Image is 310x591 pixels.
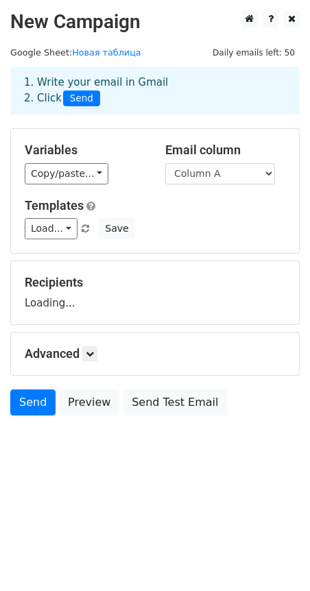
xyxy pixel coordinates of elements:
[25,275,285,311] div: Loading...
[123,389,227,415] a: Send Test Email
[25,163,108,184] a: Copy/paste...
[208,47,300,58] a: Daily emails left: 50
[208,45,300,60] span: Daily emails left: 50
[10,47,141,58] small: Google Sheet:
[165,143,285,158] h5: Email column
[25,346,285,361] h5: Advanced
[25,218,77,239] a: Load...
[10,389,56,415] a: Send
[10,10,300,34] h2: New Campaign
[14,75,296,106] div: 1. Write your email in Gmail 2. Click
[25,275,285,290] h5: Recipients
[25,198,84,213] a: Templates
[99,218,134,239] button: Save
[25,143,145,158] h5: Variables
[72,47,141,58] a: Новая таблица
[59,389,119,415] a: Preview
[63,91,100,107] span: Send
